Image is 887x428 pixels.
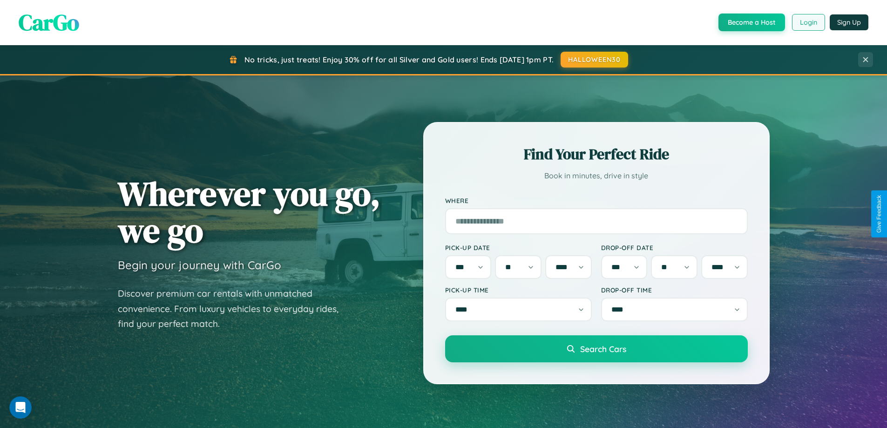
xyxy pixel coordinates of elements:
[445,169,748,183] p: Book in minutes, drive in style
[19,7,79,38] span: CarGo
[118,258,281,272] h3: Begin your journey with CarGo
[580,344,626,354] span: Search Cars
[445,335,748,362] button: Search Cars
[445,197,748,204] label: Where
[445,286,592,294] label: Pick-up Time
[4,4,173,29] div: Open Intercom Messenger
[876,195,882,233] div: Give Feedback
[445,144,748,164] h2: Find Your Perfect Ride
[9,396,32,419] iframe: Intercom live chat
[118,175,380,249] h1: Wherever you go, we go
[830,14,868,30] button: Sign Up
[601,244,748,251] label: Drop-off Date
[445,244,592,251] label: Pick-up Date
[244,55,554,64] span: No tricks, just treats! Enjoy 30% off for all Silver and Gold users! Ends [DATE] 1pm PT.
[561,52,628,68] button: HALLOWEEN30
[718,14,785,31] button: Become a Host
[118,286,351,332] p: Discover premium car rentals with unmatched convenience. From luxury vehicles to everyday rides, ...
[601,286,748,294] label: Drop-off Time
[792,14,825,31] button: Login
